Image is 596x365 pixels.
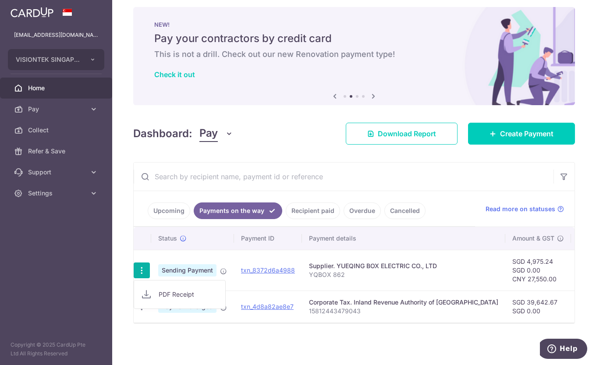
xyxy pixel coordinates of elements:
span: Settings [28,189,86,198]
div: Corporate Tax. Inland Revenue Authority of [GEOGRAPHIC_DATA] [309,298,498,307]
a: Overdue [344,202,381,219]
span: Status [158,234,177,243]
td: SGD 4,975.24 SGD 0.00 CNY 27,550.00 [505,250,571,291]
span: VISIONTEK SINGAPORE PTE. LTD. [16,55,81,64]
span: Collect [28,126,86,135]
iframe: Opens a widget where you can find more information [540,339,587,361]
p: [EMAIL_ADDRESS][DOMAIN_NAME] [14,31,98,39]
a: Payments on the way [194,202,282,219]
a: txn_8372d6a4988 [241,266,295,274]
a: Check it out [154,70,195,79]
span: Pay [199,125,218,142]
img: Renovation banner [133,7,575,105]
span: Support [28,168,86,177]
a: Cancelled [384,202,426,219]
a: Read more on statuses [486,205,564,213]
span: Amount & GST [512,234,554,243]
button: VISIONTEK SINGAPORE PTE. LTD. [8,49,104,70]
a: Recipient paid [286,202,340,219]
img: CardUp [11,7,53,18]
td: SGD 39,642.67 SGD 0.00 [505,291,571,322]
h4: Dashboard: [133,126,192,142]
a: Download Report [346,123,458,145]
p: YQBOX 862 [309,270,498,279]
div: Supplier. YUEQING BOX ELECTRIC CO., LTD [309,262,498,270]
th: Payment ID [234,227,302,250]
h5: Pay your contractors by credit card [154,32,554,46]
span: Pay [28,105,86,113]
span: Home [28,84,86,92]
span: PDF Receipt [159,290,218,299]
span: Read more on statuses [486,205,555,213]
p: 15812443479043 [309,307,498,315]
ul: Pay [134,280,226,309]
span: Sending Payment [158,264,216,276]
h6: This is not a drill. Check out our new Renovation payment type! [154,49,554,60]
a: Upcoming [148,202,190,219]
p: NEW! [154,21,554,28]
span: Create Payment [500,128,553,139]
input: Search by recipient name, payment id or reference [134,163,553,191]
a: Create Payment [468,123,575,145]
th: Payment details [302,227,505,250]
a: PDF Receipt [134,284,225,305]
button: Pay [199,125,233,142]
span: Download Report [378,128,436,139]
span: Refer & Save [28,147,86,156]
a: txn_4d8a82ae8e7 [241,303,294,310]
